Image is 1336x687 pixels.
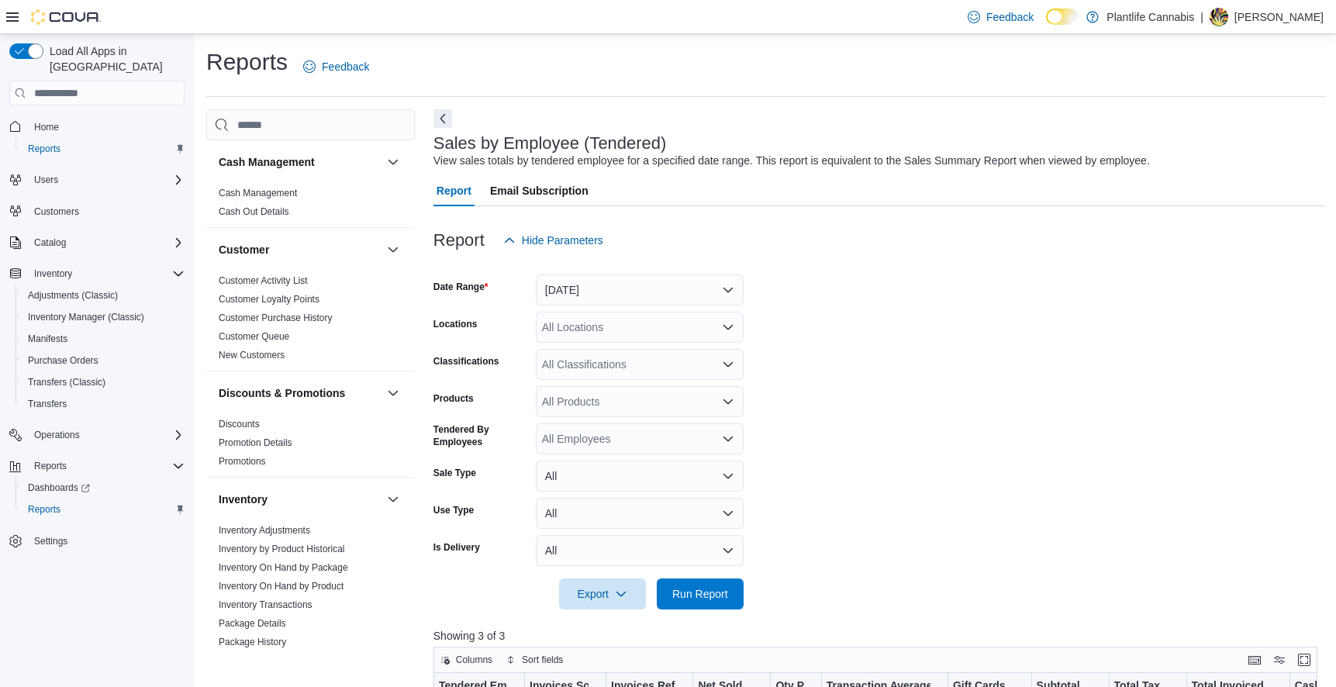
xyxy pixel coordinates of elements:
[437,175,471,206] span: Report
[34,268,72,280] span: Inventory
[34,460,67,472] span: Reports
[433,467,476,479] label: Sale Type
[1295,651,1314,669] button: Enter fullscreen
[219,655,299,666] a: Product Expirations
[219,599,312,611] span: Inventory Transactions
[1046,9,1079,25] input: Dark Mode
[568,578,637,609] span: Export
[219,294,319,305] a: Customer Loyalty Points
[31,9,101,25] img: Cova
[219,654,299,667] span: Product Expirations
[28,457,185,475] span: Reports
[1210,8,1228,26] div: Amanda Weese
[28,398,67,410] span: Transfers
[16,138,191,160] button: Reports
[384,384,402,402] button: Discounts & Promotions
[522,654,563,666] span: Sort fields
[219,385,345,401] h3: Discounts & Promotions
[522,233,603,248] span: Hide Parameters
[22,330,74,348] a: Manifests
[28,531,185,551] span: Settings
[657,578,744,609] button: Run Report
[28,202,85,221] a: Customers
[3,232,191,254] button: Catalog
[219,205,289,218] span: Cash Out Details
[16,350,191,371] button: Purchase Orders
[219,154,315,170] h3: Cash Management
[22,500,185,519] span: Reports
[28,118,65,136] a: Home
[16,285,191,306] button: Adjustments (Classic)
[219,242,381,257] button: Customer
[22,286,185,305] span: Adjustments (Classic)
[219,385,381,401] button: Discounts & Promotions
[219,524,310,537] span: Inventory Adjustments
[433,628,1327,644] p: Showing 3 of 3
[219,419,260,430] a: Discounts
[219,637,286,647] a: Package History
[986,9,1034,25] span: Feedback
[206,271,415,371] div: Customer
[3,115,191,137] button: Home
[219,617,286,630] span: Package Details
[722,358,734,371] button: Open list of options
[16,393,191,415] button: Transfers
[434,651,499,669] button: Columns
[384,153,402,171] button: Cash Management
[28,171,185,189] span: Users
[384,240,402,259] button: Customer
[384,490,402,509] button: Inventory
[219,312,333,323] a: Customer Purchase History
[219,350,285,361] a: New Customers
[34,236,66,249] span: Catalog
[536,498,744,529] button: All
[34,205,79,218] span: Customers
[219,330,289,343] span: Customer Queue
[219,206,289,217] a: Cash Out Details
[28,264,185,283] span: Inventory
[433,153,1150,169] div: View sales totals by tendered employee for a specified date range. This report is equivalent to t...
[28,116,185,136] span: Home
[3,169,191,191] button: Users
[1200,8,1203,26] p: |
[3,424,191,446] button: Operations
[22,351,105,370] a: Purchase Orders
[456,654,492,666] span: Columns
[219,274,308,287] span: Customer Activity List
[297,51,375,82] a: Feedback
[43,43,185,74] span: Load All Apps in [GEOGRAPHIC_DATA]
[28,171,64,189] button: Users
[1046,25,1047,26] span: Dark Mode
[433,318,478,330] label: Locations
[28,289,118,302] span: Adjustments (Classic)
[22,351,185,370] span: Purchase Orders
[219,618,286,629] a: Package Details
[219,636,286,648] span: Package History
[22,373,185,392] span: Transfers (Classic)
[22,308,185,326] span: Inventory Manager (Classic)
[206,184,415,227] div: Cash Management
[16,371,191,393] button: Transfers (Classic)
[433,392,474,405] label: Products
[219,581,343,592] a: Inventory On Hand by Product
[28,143,60,155] span: Reports
[961,2,1040,33] a: Feedback
[219,561,348,574] span: Inventory On Hand by Package
[28,532,74,551] a: Settings
[1245,651,1264,669] button: Keyboard shortcuts
[16,306,191,328] button: Inventory Manager (Classic)
[28,202,185,221] span: Customers
[34,429,80,441] span: Operations
[28,426,185,444] span: Operations
[219,525,310,536] a: Inventory Adjustments
[219,154,381,170] button: Cash Management
[559,578,646,609] button: Export
[722,395,734,408] button: Open list of options
[34,535,67,547] span: Settings
[22,395,185,413] span: Transfers
[28,482,90,494] span: Dashboards
[206,47,288,78] h1: Reports
[1234,8,1324,26] p: [PERSON_NAME]
[219,312,333,324] span: Customer Purchase History
[490,175,589,206] span: Email Subscription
